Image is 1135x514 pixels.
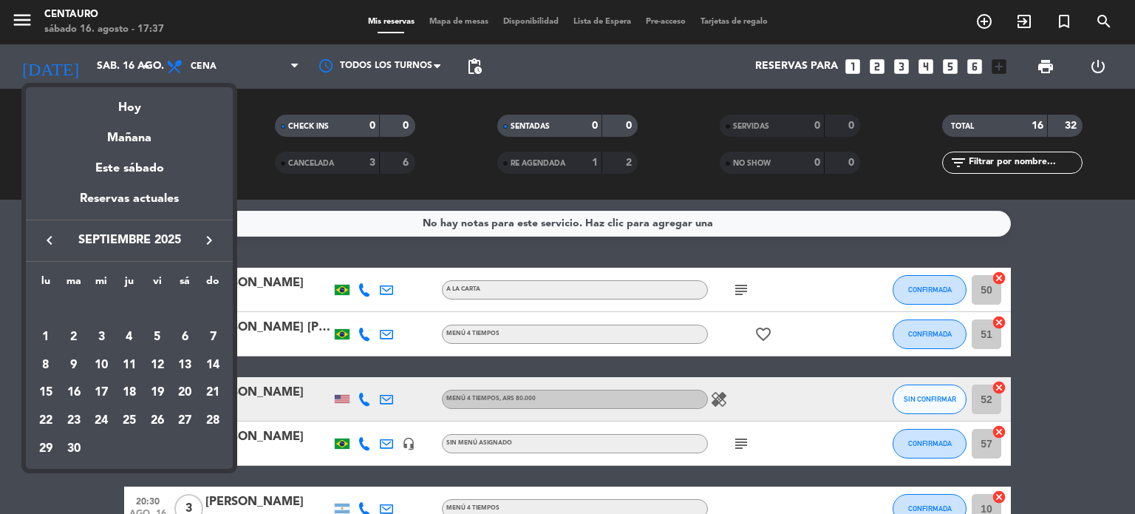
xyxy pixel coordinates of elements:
[26,148,233,189] div: Este sábado
[172,408,197,433] div: 27
[200,231,218,249] i: keyboard_arrow_right
[143,273,171,296] th: viernes
[63,231,196,250] span: septiembre 2025
[89,408,114,433] div: 24
[33,408,58,433] div: 22
[200,408,225,433] div: 28
[60,407,88,435] td: 23 de septiembre de 2025
[145,408,170,433] div: 26
[117,408,142,433] div: 25
[26,87,233,118] div: Hoy
[199,323,227,351] td: 7 de septiembre de 2025
[61,325,86,350] div: 2
[145,325,170,350] div: 5
[60,351,88,379] td: 9 de septiembre de 2025
[60,379,88,407] td: 16 de septiembre de 2025
[143,407,171,435] td: 26 de septiembre de 2025
[33,436,58,461] div: 29
[87,273,115,296] th: miércoles
[171,407,200,435] td: 27 de septiembre de 2025
[32,323,60,351] td: 1 de septiembre de 2025
[172,380,197,405] div: 20
[61,380,86,405] div: 16
[117,380,142,405] div: 18
[117,353,142,378] div: 11
[60,435,88,463] td: 30 de septiembre de 2025
[145,353,170,378] div: 12
[143,351,171,379] td: 12 de septiembre de 2025
[60,273,88,296] th: martes
[61,408,86,433] div: 23
[115,323,143,351] td: 4 de septiembre de 2025
[32,295,227,323] td: SEP.
[61,436,86,461] div: 30
[41,231,58,249] i: keyboard_arrow_left
[89,353,114,378] div: 10
[200,380,225,405] div: 21
[32,273,60,296] th: lunes
[60,323,88,351] td: 2 de septiembre de 2025
[89,380,114,405] div: 17
[171,273,200,296] th: sábado
[171,379,200,407] td: 20 de septiembre de 2025
[61,353,86,378] div: 9
[115,351,143,379] td: 11 de septiembre de 2025
[115,379,143,407] td: 18 de septiembre de 2025
[87,351,115,379] td: 10 de septiembre de 2025
[199,407,227,435] td: 28 de septiembre de 2025
[199,379,227,407] td: 21 de septiembre de 2025
[32,435,60,463] td: 29 de septiembre de 2025
[36,231,63,250] button: keyboard_arrow_left
[199,351,227,379] td: 14 de septiembre de 2025
[87,323,115,351] td: 3 de septiembre de 2025
[32,351,60,379] td: 8 de septiembre de 2025
[172,325,197,350] div: 6
[87,379,115,407] td: 17 de septiembre de 2025
[32,379,60,407] td: 15 de septiembre de 2025
[26,118,233,148] div: Mañana
[143,379,171,407] td: 19 de septiembre de 2025
[33,380,58,405] div: 15
[33,325,58,350] div: 1
[87,407,115,435] td: 24 de septiembre de 2025
[115,407,143,435] td: 25 de septiembre de 2025
[171,351,200,379] td: 13 de septiembre de 2025
[143,323,171,351] td: 5 de septiembre de 2025
[26,189,233,220] div: Reservas actuales
[117,325,142,350] div: 4
[33,353,58,378] div: 8
[115,273,143,296] th: jueves
[199,273,227,296] th: domingo
[89,325,114,350] div: 3
[171,323,200,351] td: 6 de septiembre de 2025
[200,325,225,350] div: 7
[172,353,197,378] div: 13
[32,407,60,435] td: 22 de septiembre de 2025
[145,380,170,405] div: 19
[196,231,222,250] button: keyboard_arrow_right
[200,353,225,378] div: 14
